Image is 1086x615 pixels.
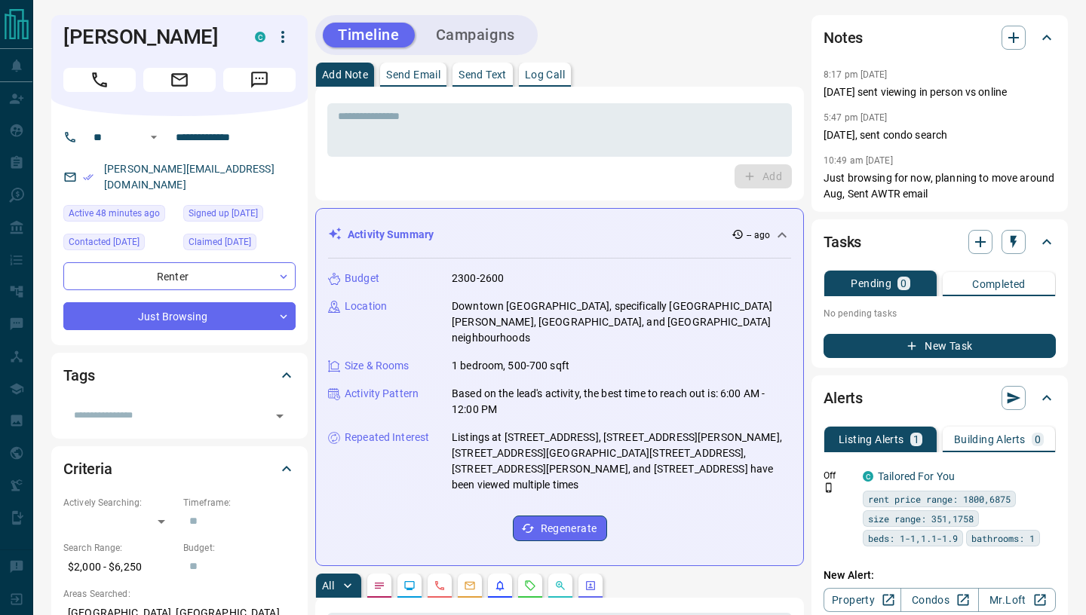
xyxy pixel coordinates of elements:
p: Budget [345,271,379,286]
p: Downtown [GEOGRAPHIC_DATA], specifically [GEOGRAPHIC_DATA][PERSON_NAME], [GEOGRAPHIC_DATA], and [... [452,298,791,346]
div: Alerts [824,380,1056,416]
span: Signed up [DATE] [189,206,258,221]
svg: Lead Browsing Activity [403,580,416,592]
div: Criteria [63,451,296,487]
div: Mon May 19 2025 [183,205,296,226]
p: [DATE] sent viewing in person vs online [824,84,1056,100]
button: Timeline [323,23,415,47]
p: 0 [900,278,907,289]
p: Budget: [183,541,296,555]
p: 10:49 am [DATE] [824,155,893,166]
p: New Alert: [824,568,1056,583]
span: size range: 351,1758 [868,511,974,526]
p: All [322,580,334,591]
p: Based on the lead's activity, the best time to reach out is: 6:00 AM - 12:00 PM [452,386,791,418]
p: Activity Summary [348,227,434,243]
svg: Emails [464,580,476,592]
p: Areas Searched: [63,587,296,601]
p: Send Email [386,69,440,80]
p: Location [345,298,387,314]
a: Condos [900,588,978,612]
p: 1 bedroom, 500-700 sqft [452,358,569,374]
div: Tasks [824,224,1056,260]
p: 5:47 pm [DATE] [824,112,888,123]
div: Just Browsing [63,302,296,330]
p: Search Range: [63,541,176,555]
p: Log Call [525,69,565,80]
p: No pending tasks [824,302,1056,325]
a: [PERSON_NAME][EMAIL_ADDRESS][DOMAIN_NAME] [104,163,275,191]
p: Size & Rooms [345,358,410,374]
div: Tue Aug 12 2025 [63,205,176,226]
p: [DATE], sent condo search [824,127,1056,143]
button: New Task [824,334,1056,358]
p: 8:17 pm [DATE] [824,69,888,80]
p: Activity Pattern [345,386,419,402]
p: Actively Searching: [63,496,176,509]
p: 2300-2600 [452,271,504,286]
h2: Notes [824,26,863,50]
p: Add Note [322,69,368,80]
p: Completed [972,279,1026,289]
span: beds: 1-1,1.1-1.9 [868,531,958,546]
svg: Push Notification Only [824,482,834,493]
svg: Requests [524,580,536,592]
span: Email [143,68,216,92]
span: bathrooms: 1 [971,531,1035,546]
p: 0 [1035,434,1041,445]
p: 1 [913,434,919,445]
p: $2,000 - $6,250 [63,555,176,580]
svg: Agent Actions [584,580,597,592]
div: condos.ca [255,32,265,42]
span: Active 48 minutes ago [69,206,160,221]
p: Just browsing for now, planning to move around Aug, Sent AWTR email [824,170,1056,202]
h2: Alerts [824,386,863,410]
h2: Tasks [824,230,861,254]
button: Regenerate [513,516,607,541]
svg: Email Verified [83,172,94,182]
svg: Listing Alerts [494,580,506,592]
h2: Tags [63,363,94,387]
div: Renter [63,262,296,290]
h1: [PERSON_NAME] [63,25,232,49]
p: Send Text [459,69,507,80]
div: condos.ca [863,471,873,482]
button: Campaigns [421,23,530,47]
span: Call [63,68,136,92]
div: Tags [63,357,296,393]
span: rent price range: 1800,6875 [868,491,1011,506]
p: Listings at [STREET_ADDRESS], [STREET_ADDRESS][PERSON_NAME], [STREET_ADDRESS][GEOGRAPHIC_DATA][ST... [452,430,791,493]
div: Activity Summary-- ago [328,221,791,249]
h2: Criteria [63,457,112,481]
div: Tue May 20 2025 [183,234,296,255]
p: Pending [851,278,891,289]
span: Contacted [DATE] [69,234,140,249]
p: Repeated Interest [345,430,429,445]
p: Off [824,469,854,482]
p: Timeframe: [183,496,296,509]
svg: Opportunities [554,580,566,592]
button: Open [269,405,290,427]
a: Property [824,588,901,612]
p: Building Alerts [954,434,1026,445]
p: -- ago [747,228,770,242]
svg: Notes [373,580,385,592]
span: Claimed [DATE] [189,234,251,249]
p: Listing Alerts [839,434,904,445]
svg: Calls [434,580,446,592]
a: Tailored For You [878,470,955,482]
button: Open [145,128,163,146]
div: Notes [824,20,1056,56]
div: Tue Aug 05 2025 [63,234,176,255]
span: Message [223,68,296,92]
a: Mr.Loft [978,588,1056,612]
